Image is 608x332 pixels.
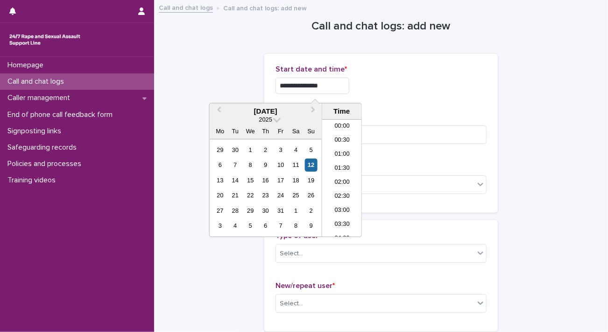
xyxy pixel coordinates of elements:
div: We [244,125,257,137]
div: Choose Wednesday, 8 October 2025 [244,159,257,171]
div: Choose Tuesday, 14 October 2025 [229,174,241,187]
div: Choose Tuesday, 21 October 2025 [229,189,241,202]
div: Choose Thursday, 2 October 2025 [259,144,272,156]
div: Tu [229,125,241,137]
p: Safeguarding records [4,143,84,152]
span: Start date and time [276,65,347,73]
div: Choose Monday, 27 October 2025 [214,204,226,217]
p: Call and chat logs: add new [223,2,307,13]
div: Select... [280,249,303,259]
div: Su [305,125,318,137]
div: Choose Wednesday, 5 November 2025 [244,219,257,232]
button: Next Month [307,104,322,119]
div: Choose Sunday, 5 October 2025 [305,144,318,156]
div: Choose Friday, 17 October 2025 [275,174,287,187]
span: New/repeat user [276,282,335,289]
div: Choose Wednesday, 22 October 2025 [244,189,257,202]
div: Choose Saturday, 11 October 2025 [290,159,302,171]
div: Choose Saturday, 8 November 2025 [290,219,302,232]
p: Homepage [4,61,51,70]
p: End of phone call feedback form [4,110,120,119]
div: Choose Tuesday, 4 November 2025 [229,219,241,232]
div: Choose Sunday, 9 November 2025 [305,219,318,232]
div: Th [259,125,272,137]
div: Choose Friday, 31 October 2025 [275,204,287,217]
div: Choose Thursday, 9 October 2025 [259,159,272,171]
div: Time [325,107,359,115]
div: Choose Tuesday, 30 September 2025 [229,144,241,156]
div: Select... [280,299,303,309]
li: 03:30 [322,218,362,232]
span: 2025 [259,116,272,123]
div: Choose Monday, 13 October 2025 [214,174,226,187]
div: Choose Sunday, 26 October 2025 [305,189,318,202]
div: Mo [214,125,226,137]
div: Choose Sunday, 2 November 2025 [305,204,318,217]
div: month 2025-10 [212,142,318,233]
div: Choose Tuesday, 7 October 2025 [229,159,241,171]
div: Choose Monday, 3 November 2025 [214,219,226,232]
div: Choose Saturday, 18 October 2025 [290,174,302,187]
div: Choose Monday, 20 October 2025 [214,189,226,202]
p: Caller management [4,94,78,102]
div: Choose Friday, 10 October 2025 [275,159,287,171]
div: Choose Thursday, 30 October 2025 [259,204,272,217]
div: Choose Sunday, 19 October 2025 [305,174,318,187]
div: Choose Tuesday, 28 October 2025 [229,204,241,217]
div: Choose Saturday, 4 October 2025 [290,144,302,156]
div: Choose Monday, 6 October 2025 [214,159,226,171]
div: Sa [290,125,302,137]
div: [DATE] [210,107,322,115]
p: Training videos [4,176,63,185]
div: Choose Thursday, 6 November 2025 [259,219,272,232]
button: Previous Month [211,104,226,119]
img: rhQMoQhaT3yELyF149Cw [7,30,82,49]
a: Call and chat logs [159,2,213,13]
li: 00:00 [322,120,362,134]
div: Choose Friday, 24 October 2025 [275,189,287,202]
div: Choose Sunday, 12 October 2025 [305,159,318,171]
p: Policies and processes [4,159,89,168]
div: Fr [275,125,287,137]
li: 02:00 [322,176,362,190]
div: Choose Friday, 3 October 2025 [275,144,287,156]
div: Choose Monday, 29 September 2025 [214,144,226,156]
li: 01:30 [322,162,362,176]
li: 02:30 [322,190,362,204]
li: 00:30 [322,134,362,148]
div: Choose Wednesday, 15 October 2025 [244,174,257,187]
span: Type of user [276,232,321,239]
div: Choose Saturday, 25 October 2025 [290,189,302,202]
p: Call and chat logs [4,77,71,86]
div: Choose Wednesday, 1 October 2025 [244,144,257,156]
h1: Call and chat logs: add new [264,20,498,33]
li: 03:00 [322,204,362,218]
div: Choose Friday, 7 November 2025 [275,219,287,232]
div: Choose Thursday, 16 October 2025 [259,174,272,187]
div: Choose Wednesday, 29 October 2025 [244,204,257,217]
p: Signposting links [4,127,69,136]
div: Choose Saturday, 1 November 2025 [290,204,302,217]
div: Choose Thursday, 23 October 2025 [259,189,272,202]
li: 01:00 [322,148,362,162]
li: 04:00 [322,232,362,246]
